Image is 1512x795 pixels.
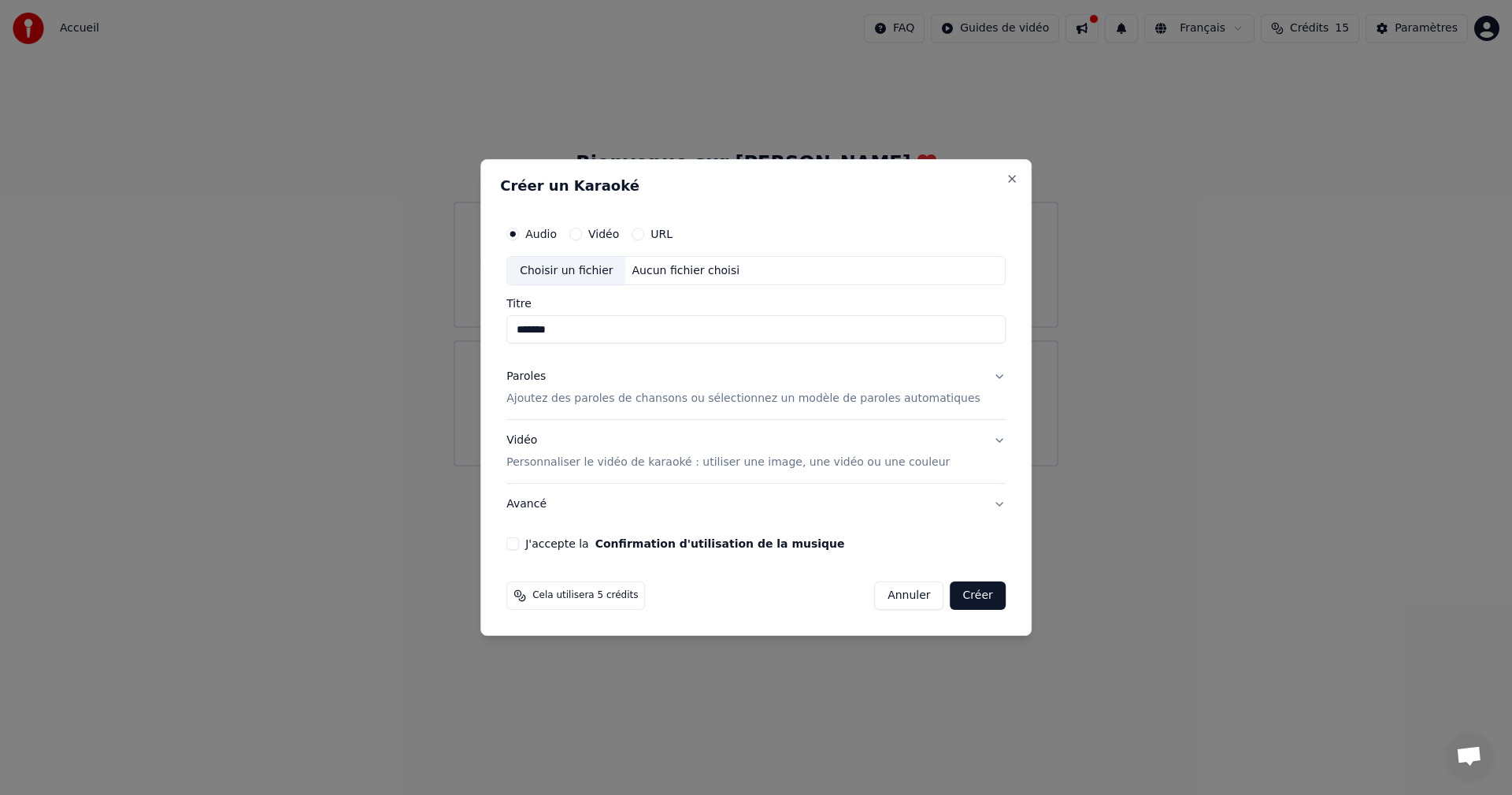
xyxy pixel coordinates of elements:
label: J'accepte la [525,538,844,549]
h2: Créer un Karaoké [500,179,1012,193]
button: ParolesAjoutez des paroles de chansons ou sélectionnez un modèle de paroles automatiques [506,357,1006,420]
div: Choisir un fichier [507,257,625,285]
label: URL [650,228,673,240]
div: Vidéo [506,433,950,471]
button: Créer [951,581,1006,610]
div: Aucun fichier choisi [626,263,747,279]
button: J'accepte la [595,538,845,549]
span: Cela utilisera 5 crédits [532,589,638,602]
div: Paroles [506,370,546,385]
p: Personnaliser le vidéo de karaoké : utiliser une image, une vidéo ou une couleur [506,455,950,470]
button: Annuler [874,581,943,610]
label: Audio [525,228,557,240]
label: Titre [506,299,1006,310]
button: Avancé [506,484,1006,525]
button: VidéoPersonnaliser le vidéo de karaoké : utiliser une image, une vidéo ou une couleur [506,421,1006,484]
label: Vidéo [588,228,619,240]
p: Ajoutez des paroles de chansons ou sélectionnez un modèle de paroles automatiques [506,392,980,407]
